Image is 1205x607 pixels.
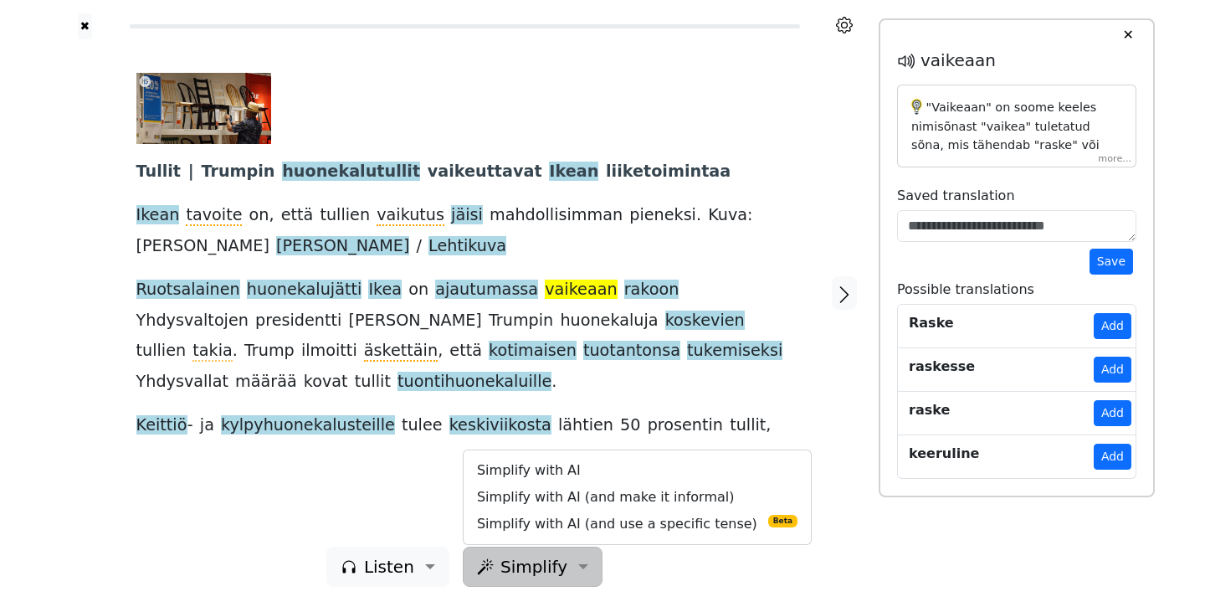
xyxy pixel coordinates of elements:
[911,99,1122,371] p: "Vaikeaan" on soome keeles nimisõnast "vaikea" tuletatud sõna, mis tähendab "raske" või "keerulin...
[255,311,341,332] span: presidentti
[1090,249,1133,275] button: Save
[489,311,553,332] span: Trumpin
[348,311,481,332] span: [PERSON_NAME]
[192,341,232,362] span: takia
[428,236,506,257] span: Lehtikuva
[490,205,623,226] span: mahdollisimman
[708,205,747,226] span: Kuva
[464,484,811,511] a: Simplify with AI (and make it informal)
[747,205,752,226] span: :
[766,415,771,436] span: ,
[551,372,556,393] span: .
[201,162,274,183] span: Trumpin
[187,415,193,436] span: -
[629,205,696,226] span: pieneksi
[78,13,92,39] button: ✖
[909,313,954,333] div: Raske
[200,415,214,436] span: ja
[730,415,766,436] span: tullit
[909,400,950,420] div: raske
[136,162,182,183] span: Tullit
[449,341,482,362] span: että
[304,372,348,393] span: kovat
[464,457,811,484] a: Simplify with AI
[897,188,1136,203] h6: Saved translation
[620,415,640,436] span: 50
[221,415,395,436] span: kylpyhuonekalusteille
[136,73,272,144] img: hs-default.jpg
[558,415,613,436] span: lähtien
[451,205,483,226] span: jäisi
[136,311,249,332] span: Yhdysvaltojen
[136,415,187,436] span: Keittiö
[665,311,745,332] span: koskevien
[364,341,438,362] span: äskettäin
[326,547,449,587] button: Listen
[449,415,551,436] span: keskiviikosta
[489,341,577,362] span: kotimaisen
[282,162,420,183] span: huonekalutullit
[1094,357,1131,383] button: Add
[1094,444,1131,470] button: Add
[364,554,414,579] span: Listen
[438,341,443,362] span: ,
[648,415,723,436] span: prosentin
[249,205,269,226] span: on
[428,162,542,183] span: vaikeuttavat
[233,341,238,362] span: .
[136,236,269,257] span: [PERSON_NAME]
[136,341,187,362] span: tullien
[911,99,922,115] img: ai-brain-3.49b4ec7e03f3752d44d9.png
[136,280,240,301] span: Ruotsalainen
[402,415,443,436] span: tulee
[463,450,812,545] div: Listen
[624,280,679,301] span: rakoon
[397,372,551,393] span: tuontihuonekaluille
[136,205,180,226] span: Ikean
[276,236,409,257] span: [PERSON_NAME]
[408,280,428,301] span: on
[186,205,242,226] span: tavoite
[281,205,314,226] span: että
[244,341,295,362] span: Trump
[1094,400,1131,426] button: Add
[549,162,598,183] span: Ikean
[1112,20,1143,50] button: ✕
[583,341,680,362] span: tuotantonsa
[368,280,402,301] span: Ikea
[355,372,391,393] span: tullit
[1094,313,1131,339] button: Add
[417,236,422,257] span: /
[897,50,1136,72] h5: vaikeaan
[560,311,658,332] span: huonekaluja
[247,280,362,301] span: huonekalujätti
[188,162,194,183] span: |
[545,280,617,301] span: vaikeaan
[897,281,1136,297] h6: Possible translations
[320,205,370,226] span: tullien
[606,162,731,183] span: liiketoimintaa
[235,372,297,393] span: määrää
[136,372,228,393] span: Yhdysvallat
[377,205,444,226] span: vaikutus
[435,280,538,301] span: ajautumassa
[301,341,357,362] span: ilmoitti
[463,547,602,587] button: Simplify
[687,341,782,362] span: tukemiseksi
[768,515,797,527] span: Beta
[909,357,975,377] div: raskesse
[909,444,979,464] div: keeruline
[696,205,701,226] span: .
[500,554,567,579] span: Simplify
[269,205,274,226] span: ,
[464,511,811,538] a: Simplify with AI (and use a specific tense) Beta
